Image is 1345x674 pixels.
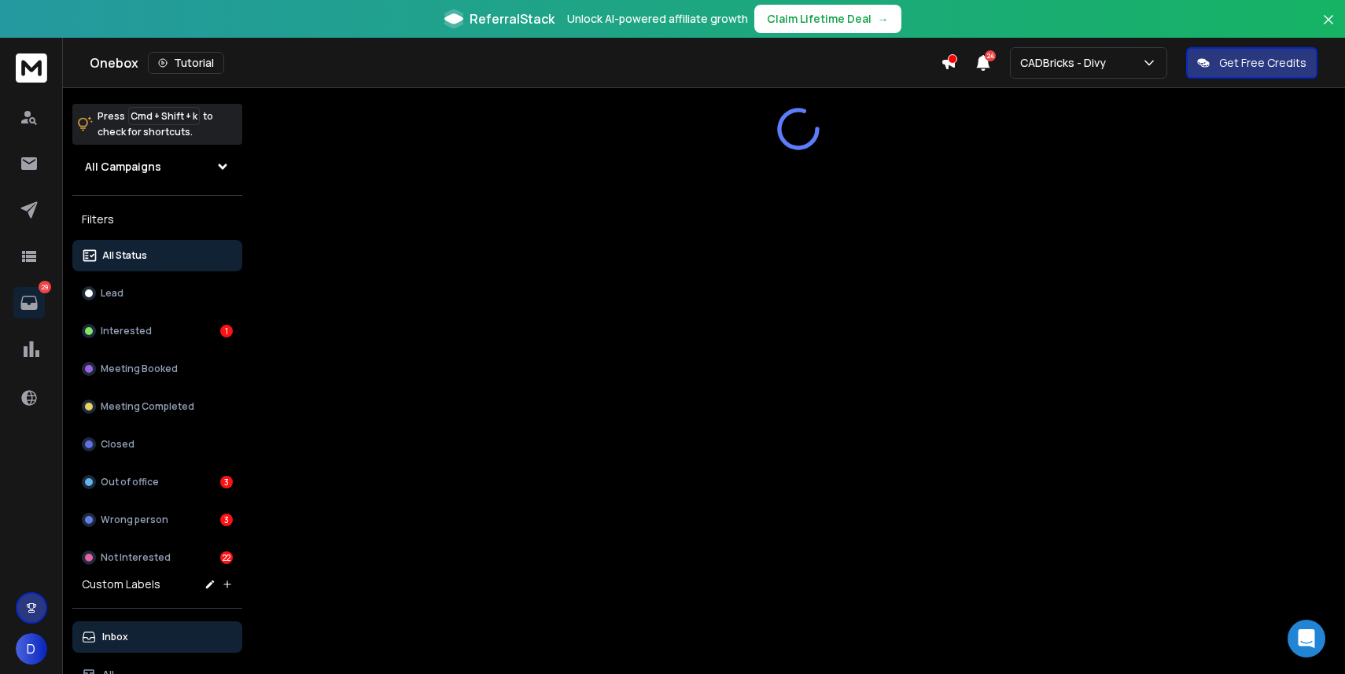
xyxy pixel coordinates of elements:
[220,551,233,564] div: 22
[85,159,161,175] h1: All Campaigns
[470,9,555,28] span: ReferralStack
[16,633,47,665] button: D
[878,11,889,27] span: →
[72,278,242,309] button: Lead
[101,476,159,488] p: Out of office
[1186,47,1317,79] button: Get Free Credits
[754,5,901,33] button: Claim Lifetime Deal→
[72,466,242,498] button: Out of office3
[567,11,748,27] p: Unlock AI-powered affiliate growth
[220,514,233,526] div: 3
[98,109,213,140] p: Press to check for shortcuts.
[90,52,941,74] div: Onebox
[72,429,242,460] button: Closed
[101,325,152,337] p: Interested
[101,400,194,413] p: Meeting Completed
[101,287,123,300] p: Lead
[101,514,168,526] p: Wrong person
[102,249,147,262] p: All Status
[220,476,233,488] div: 3
[985,50,996,61] span: 24
[72,504,242,536] button: Wrong person3
[1288,620,1325,657] div: Open Intercom Messenger
[72,542,242,573] button: Not Interested22
[1318,9,1339,47] button: Close banner
[39,281,51,293] p: 29
[13,287,45,319] a: 29
[72,353,242,385] button: Meeting Booked
[72,621,242,653] button: Inbox
[72,315,242,347] button: Interested1
[102,631,128,643] p: Inbox
[72,391,242,422] button: Meeting Completed
[101,438,134,451] p: Closed
[101,551,171,564] p: Not Interested
[128,107,200,125] span: Cmd + Shift + k
[1219,55,1306,71] p: Get Free Credits
[220,325,233,337] div: 1
[1020,55,1112,71] p: CADBricks - Divy
[148,52,224,74] button: Tutorial
[101,363,178,375] p: Meeting Booked
[82,576,160,592] h3: Custom Labels
[72,240,242,271] button: All Status
[72,151,242,182] button: All Campaigns
[72,208,242,230] h3: Filters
